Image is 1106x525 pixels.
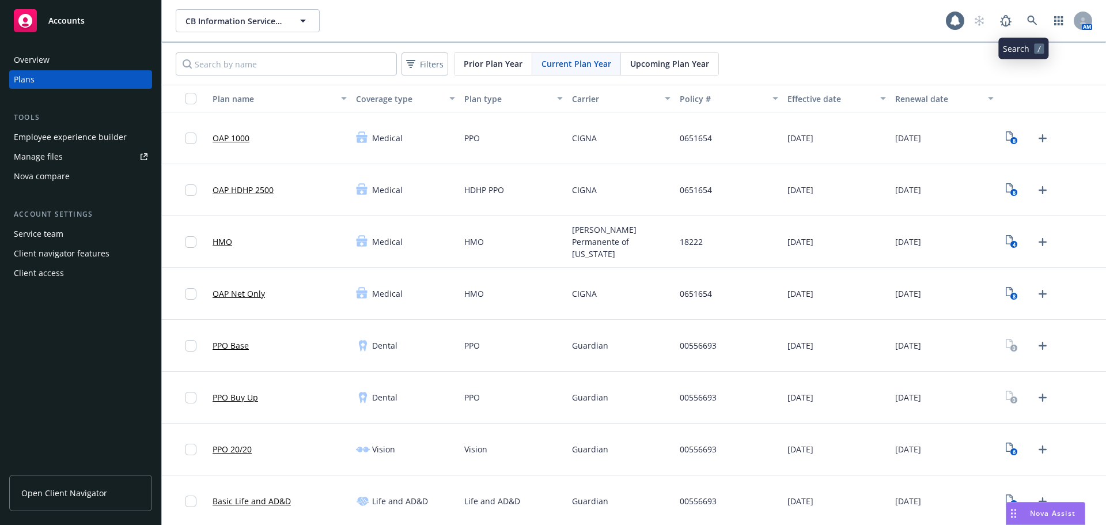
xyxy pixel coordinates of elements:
a: Switch app [1047,9,1070,32]
button: CB Information Services Inc [176,9,320,32]
a: Start snowing [968,9,991,32]
input: Toggle Row Selected [185,236,196,248]
text: 8 [1013,293,1016,300]
div: Effective date [787,93,873,105]
text: 6 [1013,448,1016,456]
span: [DATE] [895,391,921,403]
span: Medical [372,132,403,144]
span: CB Information Services Inc [185,15,285,27]
span: Filters [404,56,446,73]
span: CIGNA [572,288,597,300]
span: [DATE] [787,184,813,196]
a: HMO [213,236,232,248]
span: [PERSON_NAME] Permanente of [US_STATE] [572,224,671,260]
a: Upload Plan Documents [1033,388,1052,407]
input: Toggle Row Selected [185,288,196,300]
a: Upload Plan Documents [1033,181,1052,199]
span: 00556693 [680,391,717,403]
div: Plan type [464,93,550,105]
a: View Plan Documents [1003,492,1021,511]
div: Plan name [213,93,334,105]
a: Upload Plan Documents [1033,129,1052,148]
div: Tools [9,112,152,123]
a: PPO Base [213,339,249,352]
a: View Plan Documents [1003,285,1021,303]
span: HMO [464,236,484,248]
a: Service team [9,225,152,243]
span: Vision [372,443,395,455]
span: [DATE] [787,391,813,403]
span: Open Client Navigator [21,487,107,499]
a: View Plan Documents [1003,388,1021,407]
a: View Plan Documents [1003,233,1021,251]
span: Guardian [572,495,608,507]
button: Filters [402,52,448,75]
span: 0651654 [680,288,712,300]
span: Dental [372,339,397,352]
a: Overview [9,51,152,69]
a: Manage files [9,148,152,166]
input: Select all [185,93,196,104]
span: Life and AD&D [464,495,520,507]
div: Client access [14,264,64,282]
span: [DATE] [895,132,921,144]
span: Accounts [48,16,85,25]
div: Carrier [572,93,658,105]
a: Employee experience builder [9,128,152,146]
span: Medical [372,288,403,300]
a: Client access [9,264,152,282]
span: [DATE] [895,339,921,352]
a: Nova compare [9,167,152,186]
span: [DATE] [787,495,813,507]
a: Upload Plan Documents [1033,285,1052,303]
span: Current Plan Year [541,58,611,70]
span: 00556693 [680,443,717,455]
button: Coverage type [351,85,459,112]
a: OAP 1000 [213,132,249,144]
span: Guardian [572,443,608,455]
input: Toggle Row Selected [185,340,196,352]
span: CIGNA [572,184,597,196]
div: Client navigator features [14,244,109,263]
div: Policy # [680,93,766,105]
span: Vision [464,443,487,455]
div: Service team [14,225,63,243]
button: Effective date [783,85,891,112]
div: Plans [14,70,35,89]
div: Account settings [9,209,152,220]
button: Carrier [567,85,675,112]
a: Upload Plan Documents [1033,337,1052,355]
a: OAP Net Only [213,288,265,300]
text: 8 [1013,189,1016,197]
a: Search [1021,9,1044,32]
a: OAP HDHP 2500 [213,184,274,196]
a: View Plan Documents [1003,440,1021,459]
a: PPO 20/20 [213,443,252,455]
span: Guardian [572,339,608,352]
span: 0651654 [680,184,712,196]
input: Toggle Row Selected [185,184,196,196]
span: 18222 [680,236,703,248]
div: Employee experience builder [14,128,127,146]
a: Upload Plan Documents [1033,492,1052,511]
a: Accounts [9,5,152,37]
span: HMO [464,288,484,300]
span: PPO [464,339,480,352]
span: [DATE] [787,236,813,248]
button: Nova Assist [1006,502,1085,525]
span: Nova Assist [1030,508,1075,518]
span: Life and AD&D [372,495,428,507]
span: Dental [372,391,397,403]
a: Client navigator features [9,244,152,263]
span: [DATE] [895,236,921,248]
a: View Plan Documents [1003,337,1021,355]
span: [DATE] [787,288,813,300]
span: PPO [464,132,480,144]
input: Search by name [176,52,397,75]
span: Medical [372,184,403,196]
span: [DATE] [787,443,813,455]
a: View Plan Documents [1003,129,1021,148]
span: [DATE] [895,184,921,196]
div: Overview [14,51,50,69]
input: Toggle Row Selected [185,496,196,507]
